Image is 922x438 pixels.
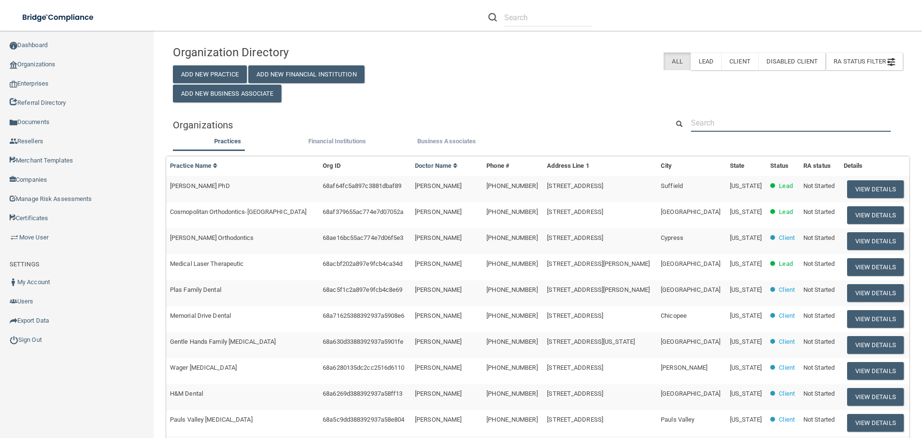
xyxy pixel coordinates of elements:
[779,258,792,270] p: Lead
[847,206,904,224] button: View Details
[547,208,603,215] span: [STREET_ADDRESS]
[415,364,461,371] span: [PERSON_NAME]
[178,136,278,147] label: Practices
[415,286,461,293] span: [PERSON_NAME]
[661,260,720,267] span: [GEOGRAPHIC_DATA]
[10,119,17,126] img: icon-documents.8dae5593.png
[392,136,501,150] li: Business Associate
[10,259,39,270] label: SETTINGS
[170,312,231,319] span: Memorial Drive Dental
[170,208,306,215] span: Cosmopolitan Orthodontics-[GEOGRAPHIC_DATA]
[323,312,404,319] span: 68a71625388392937a5908e6
[779,206,792,218] p: Lead
[488,13,497,22] img: ic-search.3b580494.png
[803,182,835,189] span: Not Started
[10,81,17,88] img: enterprise.0d942306.png
[779,310,795,322] p: Client
[10,61,17,69] img: organization-icon.f8decf85.png
[417,138,476,145] span: Business Associates
[415,390,461,397] span: [PERSON_NAME]
[779,232,795,244] p: Client
[661,208,720,215] span: [GEOGRAPHIC_DATA]
[547,182,603,189] span: [STREET_ADDRESS]
[547,390,603,397] span: [STREET_ADDRESS]
[800,156,840,176] th: RA status
[661,182,683,189] span: Suffield
[173,65,247,83] button: Add New Practice
[547,234,603,241] span: [STREET_ADDRESS]
[486,390,537,397] span: [PHONE_NUMBER]
[323,260,402,267] span: 68acbf202a897e9fcb4ca34d
[483,156,543,176] th: Phone #
[282,136,392,150] li: Financial Institutions
[779,336,795,348] p: Client
[730,416,762,423] span: [US_STATE]
[486,364,537,371] span: [PHONE_NUMBER]
[10,233,19,242] img: briefcase.64adab9b.png
[691,114,891,132] input: Search
[170,390,203,397] span: H&M Dental
[847,414,904,432] button: View Details
[173,85,281,102] button: Add New Business Associate
[170,338,276,345] span: Gentle Hands Family [MEDICAL_DATA]
[323,286,402,293] span: 68ac5f1c2a897e9fcb4c8e69
[661,312,687,319] span: Chicopee
[10,278,17,286] img: ic_user_dark.df1a06c3.png
[486,416,537,423] span: [PHONE_NUMBER]
[323,416,404,423] span: 68a5c9dd388392937a58e804
[726,156,766,176] th: State
[323,338,403,345] span: 68a630d3388392937a5901fe
[319,156,411,176] th: Org ID
[803,260,835,267] span: Not Started
[170,260,244,267] span: Medical Laser Therapeutic
[730,312,762,319] span: [US_STATE]
[847,362,904,380] button: View Details
[543,156,657,176] th: Address Line 1
[661,416,694,423] span: Pauls Valley
[486,260,537,267] span: [PHONE_NUMBER]
[803,364,835,371] span: Not Started
[847,310,904,328] button: View Details
[170,416,253,423] span: Pauls Valley [MEDICAL_DATA]
[323,208,403,215] span: 68af379655ac774e7d07052a
[661,364,707,371] span: [PERSON_NAME]
[664,52,690,70] label: All
[214,138,241,145] span: Practices
[323,234,403,241] span: 68ae16bc55ac774e7d06f5e3
[415,260,461,267] span: [PERSON_NAME]
[756,370,910,408] iframe: Drift Widget Chat Controller
[730,338,762,345] span: [US_STATE]
[887,58,895,66] img: icon-filter@2x.21656d0b.png
[803,338,835,345] span: Not Started
[803,286,835,293] span: Not Started
[170,286,221,293] span: Plas Family Dental
[779,414,795,425] p: Client
[173,46,407,59] h4: Organization Directory
[486,234,537,241] span: [PHONE_NUMBER]
[730,182,762,189] span: [US_STATE]
[308,138,366,145] span: Financial Institutions
[730,260,762,267] span: [US_STATE]
[547,312,603,319] span: [STREET_ADDRESS]
[730,208,762,215] span: [US_STATE]
[847,258,904,276] button: View Details
[170,182,230,189] span: [PERSON_NAME] PhD
[840,156,910,176] th: Details
[323,182,401,189] span: 68af64fc5a897c3881dbaf89
[691,52,721,70] label: Lead
[486,312,537,319] span: [PHONE_NUMBER]
[415,182,461,189] span: [PERSON_NAME]
[730,286,762,293] span: [US_STATE]
[504,9,592,26] input: Search
[10,317,17,325] img: icon-export.b9366987.png
[730,364,762,371] span: [US_STATE]
[170,162,218,169] a: Practice Name
[10,42,17,50] img: ic_dashboard_dark.d01f4a41.png
[847,232,904,250] button: View Details
[547,364,603,371] span: [STREET_ADDRESS]
[10,336,18,344] img: ic_power_dark.7ecde6b1.png
[803,416,835,423] span: Not Started
[779,180,792,192] p: Lead
[173,120,655,130] h5: Organizations
[170,234,254,241] span: [PERSON_NAME] Orthodontics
